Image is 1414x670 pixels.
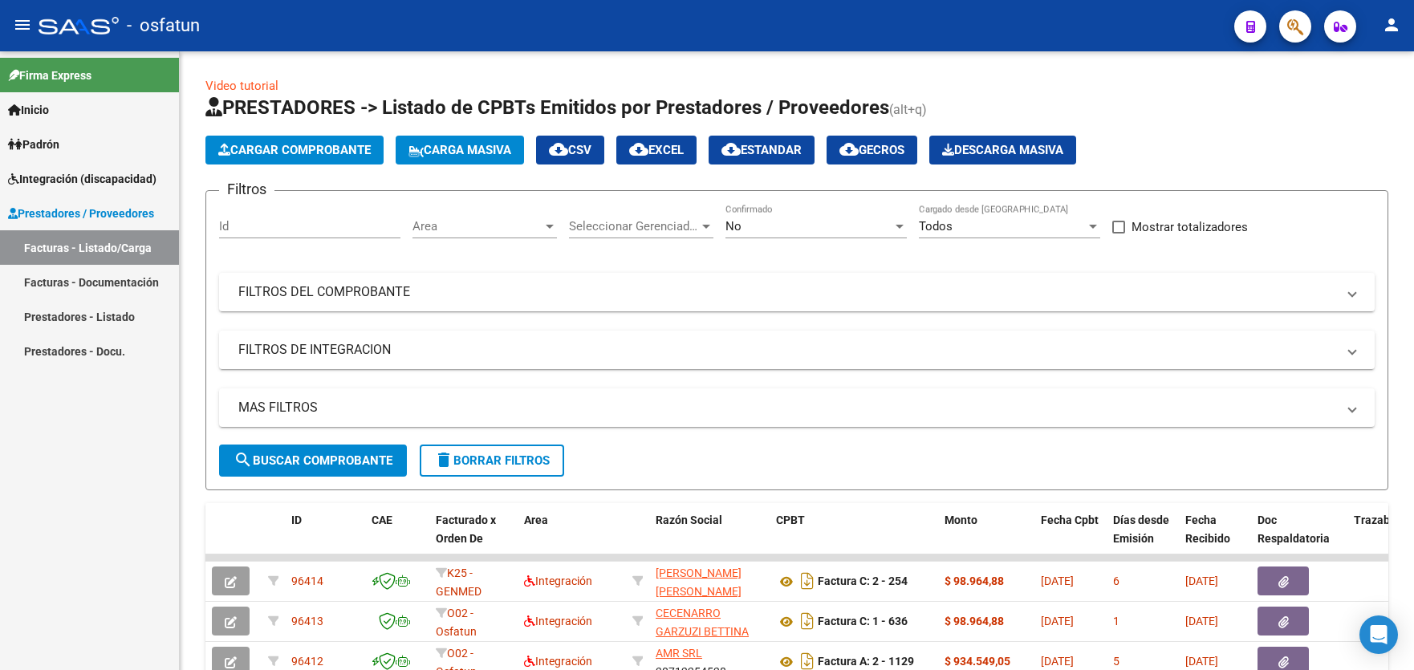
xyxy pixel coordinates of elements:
[408,143,511,157] span: Carga Masiva
[291,514,302,526] span: ID
[291,655,323,668] span: 96412
[776,514,805,526] span: CPBT
[709,136,815,164] button: Estandar
[420,445,564,477] button: Borrar Filtros
[929,136,1076,164] app-download-masive: Descarga masiva de comprobantes (adjuntos)
[205,79,278,93] a: Video tutorial
[549,143,591,157] span: CSV
[616,136,697,164] button: EXCEL
[1185,575,1218,587] span: [DATE]
[536,136,604,164] button: CSV
[945,615,1004,627] strong: $ 98.964,88
[629,143,684,157] span: EXCEL
[929,136,1076,164] button: Descarga Masiva
[234,450,253,469] mat-icon: search
[436,514,496,545] span: Facturado x Orden De
[238,341,1336,359] mat-panel-title: FILTROS DE INTEGRACION
[818,656,914,668] strong: Factura A: 2 - 1129
[1258,514,1330,545] span: Doc Respaldatoria
[8,101,49,119] span: Inicio
[219,273,1375,311] mat-expansion-panel-header: FILTROS DEL COMPROBANTE
[656,514,722,526] span: Razón Social
[396,136,524,164] button: Carga Masiva
[1185,514,1230,545] span: Fecha Recibido
[1113,655,1119,668] span: 5
[721,143,802,157] span: Estandar
[8,170,156,188] span: Integración (discapacidad)
[291,615,323,627] span: 96413
[725,219,742,233] span: No
[13,15,32,35] mat-icon: menu
[219,178,274,201] h3: Filtros
[889,102,927,117] span: (alt+q)
[365,503,429,574] datatable-header-cell: CAE
[524,514,548,526] span: Area
[238,399,1336,416] mat-panel-title: MAS FILTROS
[436,566,481,598] span: K25 - GENMED
[549,140,568,159] mat-icon: cloud_download
[569,219,699,233] span: Seleccionar Gerenciador
[656,604,763,638] div: 27353895198
[656,607,749,638] span: CECENARRO GARZUZI BETTINA
[1179,503,1251,574] datatable-header-cell: Fecha Recibido
[938,503,1034,574] datatable-header-cell: Monto
[649,503,770,574] datatable-header-cell: Razón Social
[839,140,859,159] mat-icon: cloud_download
[1107,503,1179,574] datatable-header-cell: Días desde Emisión
[1185,655,1218,668] span: [DATE]
[434,450,453,469] mat-icon: delete
[518,503,626,574] datatable-header-cell: Area
[205,136,384,164] button: Cargar Comprobante
[412,219,542,233] span: Area
[8,67,91,84] span: Firma Express
[238,283,1336,301] mat-panel-title: FILTROS DEL COMPROBANTE
[797,568,818,594] i: Descargar documento
[234,453,392,468] span: Buscar Comprobante
[942,143,1063,157] span: Descarga Masiva
[1251,503,1347,574] datatable-header-cell: Doc Respaldatoria
[797,608,818,634] i: Descargar documento
[524,655,592,668] span: Integración
[656,566,742,598] span: [PERSON_NAME] [PERSON_NAME]
[1113,575,1119,587] span: 6
[1113,514,1169,545] span: Días desde Emisión
[818,575,908,588] strong: Factura C: 2 - 254
[1041,514,1099,526] span: Fecha Cpbt
[219,445,407,477] button: Buscar Comprobante
[1041,575,1074,587] span: [DATE]
[919,219,953,233] span: Todos
[945,655,1010,668] strong: $ 934.549,05
[629,140,648,159] mat-icon: cloud_download
[285,503,365,574] datatable-header-cell: ID
[524,615,592,627] span: Integración
[945,514,977,526] span: Monto
[127,8,200,43] span: - osfatun
[1041,615,1074,627] span: [DATE]
[372,514,392,526] span: CAE
[8,205,154,222] span: Prestadores / Proveedores
[945,575,1004,587] strong: $ 98.964,88
[770,503,938,574] datatable-header-cell: CPBT
[1382,15,1401,35] mat-icon: person
[1041,655,1074,668] span: [DATE]
[205,96,889,119] span: PRESTADORES -> Listado de CPBTs Emitidos por Prestadores / Proveedores
[818,615,908,628] strong: Factura C: 1 - 636
[721,140,741,159] mat-icon: cloud_download
[1185,615,1218,627] span: [DATE]
[1034,503,1107,574] datatable-header-cell: Fecha Cpbt
[524,575,592,587] span: Integración
[827,136,917,164] button: Gecros
[218,143,371,157] span: Cargar Comprobante
[291,575,323,587] span: 96414
[8,136,59,153] span: Padrón
[429,503,518,574] datatable-header-cell: Facturado x Orden De
[219,331,1375,369] mat-expansion-panel-header: FILTROS DE INTEGRACION
[434,453,550,468] span: Borrar Filtros
[1359,615,1398,654] div: Open Intercom Messenger
[656,564,763,598] div: 27374890498
[1113,615,1119,627] span: 1
[436,607,477,656] span: O02 - Osfatun Propio
[656,647,702,660] span: AMR SRL
[219,388,1375,427] mat-expansion-panel-header: MAS FILTROS
[839,143,904,157] span: Gecros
